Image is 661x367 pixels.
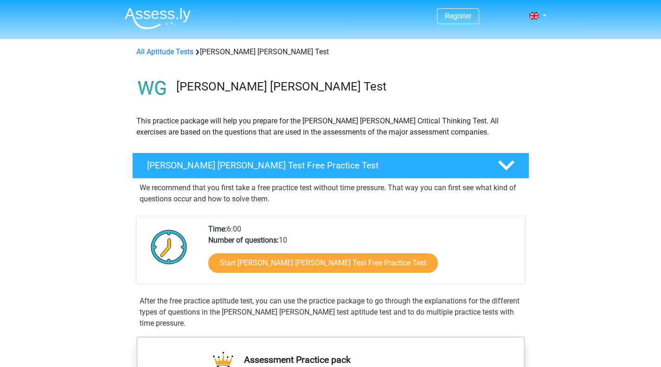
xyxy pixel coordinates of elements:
[208,225,227,233] b: Time:
[136,296,526,329] div: After the free practice aptitude test, you can use the practice package to go through the explana...
[176,79,522,94] h3: [PERSON_NAME] [PERSON_NAME] Test
[136,47,193,56] a: All Aptitude Tests
[201,224,525,284] div: 6:00 10
[146,224,193,270] img: Clock
[133,46,529,58] div: [PERSON_NAME] [PERSON_NAME] Test
[208,236,279,245] b: Number of questions:
[125,7,191,29] img: Assessly
[133,69,172,108] img: watson glaser test
[136,116,525,138] p: This practice package will help you prepare for the [PERSON_NAME] [PERSON_NAME] Critical Thinking...
[208,253,438,273] a: Start [PERSON_NAME] [PERSON_NAME] Test Free Practice Test
[445,12,471,20] a: Register
[140,182,522,205] p: We recommend that you first take a free practice test without time pressure. That way you can fir...
[147,160,483,171] h4: [PERSON_NAME] [PERSON_NAME] Test Free Practice Test
[128,153,533,179] a: [PERSON_NAME] [PERSON_NAME] Test Free Practice Test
